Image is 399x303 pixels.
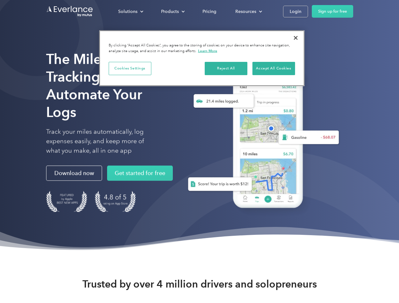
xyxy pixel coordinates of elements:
div: Privacy [99,30,305,86]
button: Close [289,31,303,45]
div: Pricing [203,8,216,15]
a: Download now [46,166,102,181]
a: More information about your privacy, opens in a new tab [198,49,217,53]
a: Pricing [196,6,223,17]
a: Sign up for free [312,5,353,18]
strong: Trusted by over 4 million drivers and solopreneurs [82,278,317,290]
p: Track your miles automatically, log expenses easily, and keep more of what you make, all in one app [46,127,159,156]
div: By clicking “Accept All Cookies”, you agree to the storing of cookies on your device to enhance s... [109,43,295,54]
img: Badge for Featured by Apple Best New Apps [46,191,87,212]
div: Products [161,8,179,15]
button: Accept All Cookies [252,62,295,75]
button: Reject All [205,62,247,75]
a: Login [283,6,308,17]
div: Solutions [112,6,148,17]
div: Products [155,6,190,17]
a: Get started for free [107,166,173,181]
div: Resources [235,8,256,15]
div: Solutions [118,8,137,15]
img: 4.9 out of 5 stars on the app store [95,191,136,212]
a: Go to homepage [46,5,94,17]
div: Cookie banner [99,30,305,86]
button: Cookies Settings [109,62,151,75]
div: Resources [229,6,267,17]
img: Everlance, mileage tracker app, expense tracking app [178,60,344,217]
div: Login [290,8,301,15]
